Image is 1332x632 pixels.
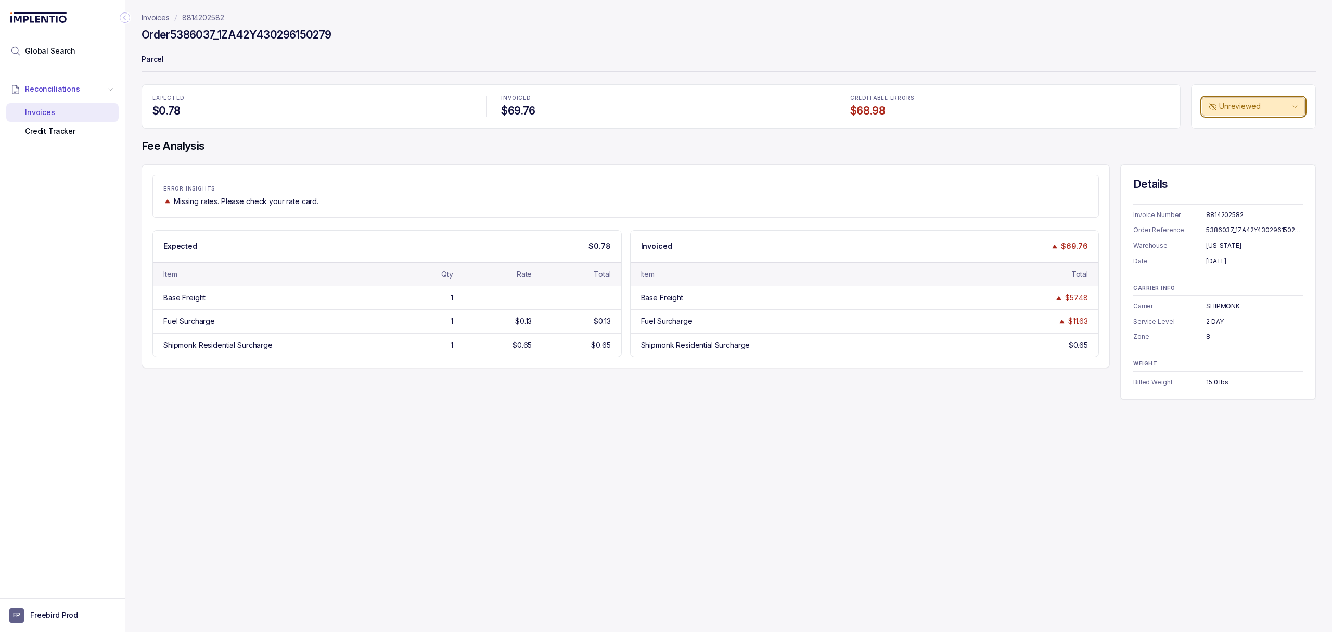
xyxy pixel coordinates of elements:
[163,269,177,280] div: Item
[588,241,610,251] p: $0.78
[1206,241,1303,251] div: [US_STATE]
[9,608,24,623] span: User initials
[1206,256,1303,267] div: [DATE]
[6,78,119,100] button: Reconciliations
[9,608,116,623] button: User initialsFreebird Prod
[182,12,224,23] a: 8814202582
[513,340,532,350] div: $0.65
[641,340,750,350] div: Shipmonk Residential Surcharge
[163,197,172,205] img: trend image
[594,316,610,326] div: $0.13
[517,269,532,280] div: Rate
[1206,332,1303,342] div: 8
[15,103,110,122] div: Invoices
[163,241,197,251] p: Expected
[1065,293,1088,303] div: $57.48
[594,269,610,280] div: Total
[152,95,472,102] p: EXPECTED
[1219,101,1290,111] p: Unreviewed
[501,95,821,102] p: INVOICED
[641,269,655,280] div: Item
[1133,317,1206,327] p: Service Level
[1068,316,1088,326] div: $11.63
[15,122,110,141] div: Credit Tracker
[451,340,453,350] div: 1
[1058,318,1066,325] img: trend image
[163,186,1088,192] p: ERROR INSIGHTS
[1206,301,1303,311] div: SHIPMONK
[441,269,453,280] div: Qty
[850,95,1170,102] p: CREDITABLE ERRORS
[850,104,1170,118] h4: $68.98
[142,139,1316,154] h4: Fee Analysis
[1133,377,1206,387] p: Billed Weight
[1206,225,1303,235] div: 5386037_1ZA42Y430296150279
[1133,241,1206,251] p: Warehouse
[1069,340,1088,350] div: $0.65
[1133,285,1303,292] p: CARRIER INFO
[152,104,472,118] h4: $0.78
[1055,294,1063,302] img: trend image
[6,101,119,143] div: Reconciliations
[591,340,610,350] div: $0.65
[25,46,75,56] span: Global Search
[515,316,532,326] div: $0.13
[1206,210,1303,220] div: 8814202582
[641,293,683,303] div: Base Freight
[1051,243,1059,250] img: trend image
[142,50,1316,71] p: Parcel
[163,340,273,350] div: Shipmonk Residential Surcharge
[142,12,170,23] a: Invoices
[641,316,693,326] div: Fuel Surcharge
[163,293,206,303] div: Base Freight
[1133,177,1303,192] h4: Details
[1206,377,1303,387] div: 15.0 lbs
[451,293,453,303] div: 1
[1133,210,1206,220] p: Invoice Number
[1206,317,1303,327] div: 2 DAY
[25,84,80,94] span: Reconciliations
[501,104,821,118] h4: $69.76
[1202,97,1305,116] button: Unreviewed
[1133,225,1206,235] p: Order Reference
[163,316,215,326] div: Fuel Surcharge
[1133,256,1206,267] p: Date
[1061,241,1088,251] p: $69.76
[142,28,331,42] h4: Order 5386037_1ZA42Y430296150279
[119,11,131,24] div: Collapse Icon
[1133,332,1206,342] p: Zone
[1071,269,1088,280] div: Total
[1133,361,1303,367] p: WEIGHT
[451,316,453,326] div: 1
[142,12,224,23] nav: breadcrumb
[641,241,672,251] p: Invoiced
[30,610,78,621] p: Freebird Prod
[174,196,318,207] p: Missing rates. Please check your rate card.
[1133,301,1206,311] p: Carrier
